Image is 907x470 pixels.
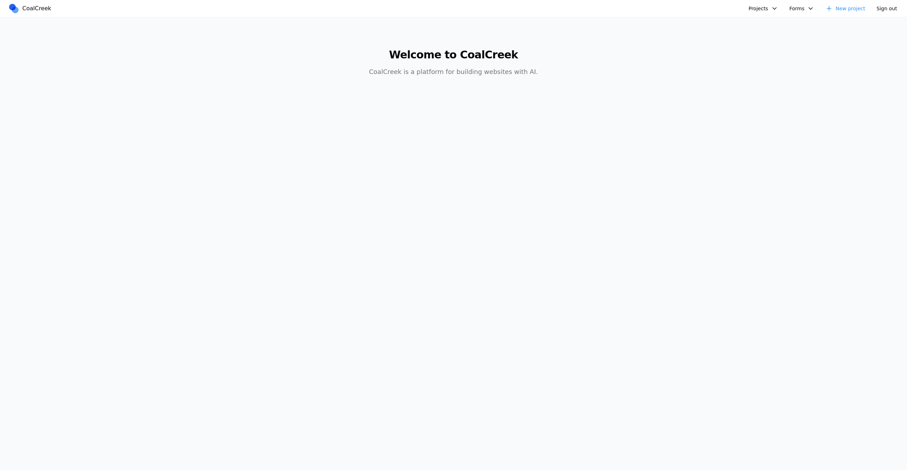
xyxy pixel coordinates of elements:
h1: Welcome to CoalCreek [317,48,590,61]
p: CoalCreek is a platform for building websites with AI. [317,67,590,77]
a: New project [821,3,869,14]
span: CoalCreek [22,4,51,13]
button: Sign out [872,3,901,14]
button: Forms [785,3,819,14]
a: CoalCreek [8,3,54,14]
button: Projects [744,3,782,14]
